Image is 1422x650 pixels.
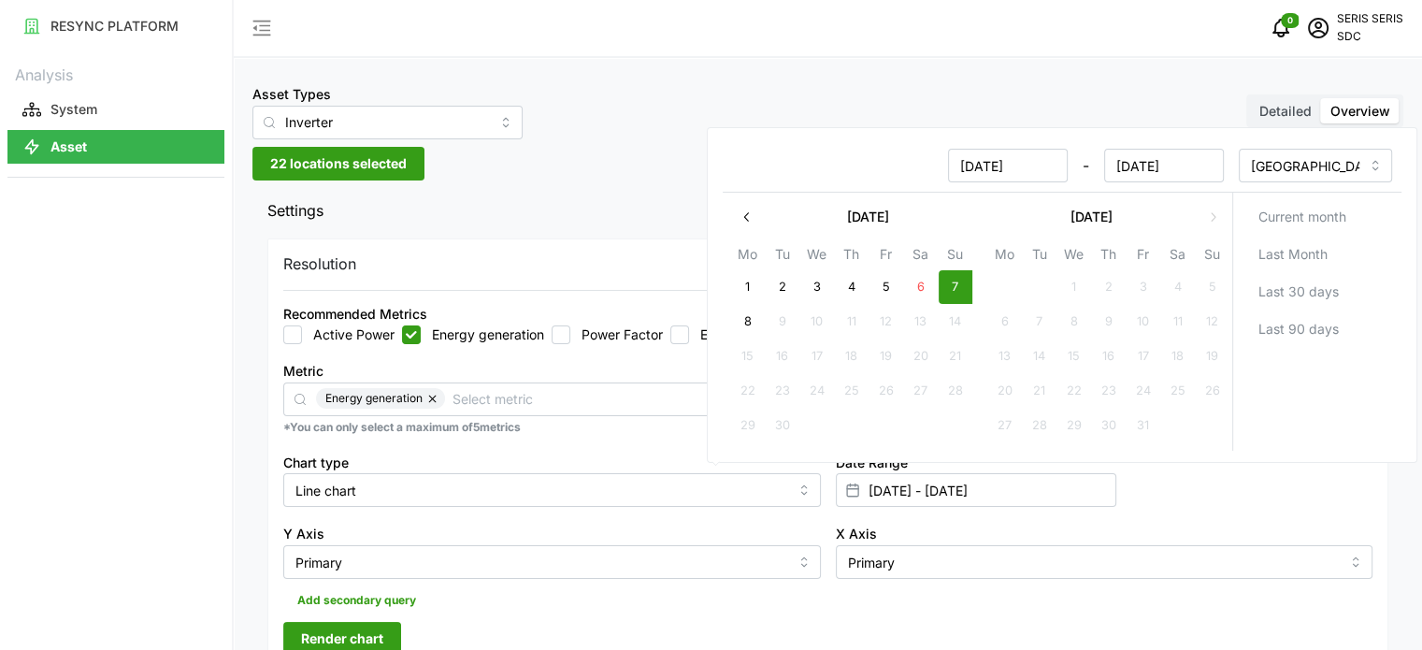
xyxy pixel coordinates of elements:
[7,93,224,126] button: System
[938,306,971,339] button: 14 September 2025
[1160,243,1195,270] th: Sa
[1240,275,1394,309] button: Last 30 days
[834,306,868,339] button: 11 September 2025
[1056,375,1090,409] button: 22 October 2025
[1195,243,1229,270] th: Su
[1091,375,1125,409] button: 23 October 2025
[1300,9,1337,47] button: schedule
[283,473,821,507] input: Select chart type
[1330,103,1390,119] span: Overview
[283,453,349,473] label: Chart type
[1259,103,1312,119] span: Detailed
[1126,306,1159,339] button: 10 October 2025
[730,340,764,374] button: 15 September 2025
[799,306,833,339] button: 10 September 2025
[1257,276,1338,308] span: Last 30 days
[1195,271,1228,305] button: 5 October 2025
[869,340,902,374] button: 19 September 2025
[1022,375,1056,409] button: 21 October 2025
[252,84,331,105] label: Asset Types
[1022,306,1056,339] button: 7 October 2025
[836,473,1116,507] input: Select date range
[283,545,821,579] input: Select Y axis
[938,340,971,374] button: 21 September 2025
[252,147,424,181] button: 22 locations selected
[765,410,798,443] button: 30 September 2025
[283,586,430,614] button: Add secondary query
[283,253,356,276] p: Resolution
[283,420,1372,436] p: *You can only select a maximum of 5 metrics
[1195,375,1228,409] button: 26 October 2025
[730,306,764,339] button: 8 September 2025
[730,271,764,305] button: 1 September 2025
[764,200,972,234] button: [DATE]
[283,361,323,382] label: Metric
[836,545,1373,579] input: Select X axis
[987,375,1021,409] button: 20 October 2025
[50,17,179,36] p: RESYNC PLATFORM
[799,375,833,409] button: 24 September 2025
[765,340,798,374] button: 16 September 2025
[1160,306,1194,339] button: 11 October 2025
[869,306,902,339] button: 12 September 2025
[1091,340,1125,374] button: 16 October 2025
[1022,243,1056,270] th: Tu
[1022,410,1056,443] button: 28 October 2025
[903,271,937,305] button: 6 September 2025
[765,243,799,270] th: Tu
[903,243,938,270] th: Sa
[1257,201,1345,233] span: Current month
[452,388,1340,409] input: Select metric
[1240,200,1394,234] button: Current month
[987,340,1021,374] button: 13 October 2025
[765,306,798,339] button: 9 September 2025
[7,128,224,166] a: Asset
[836,524,877,544] label: X Axis
[869,271,902,305] button: 5 September 2025
[1160,340,1194,374] button: 18 October 2025
[938,375,971,409] button: 28 September 2025
[50,137,87,156] p: Asset
[50,100,97,119] p: System
[730,410,764,443] button: 29 September 2025
[297,587,416,614] span: Add secondary query
[1257,313,1338,345] span: Last 90 days
[730,375,764,409] button: 22 September 2025
[987,306,1021,339] button: 6 October 2025
[1056,271,1090,305] button: 1 October 2025
[1056,243,1091,270] th: We
[938,271,971,305] button: 7 September 2025
[252,188,1403,234] button: Settings
[799,271,833,305] button: 3 September 2025
[1257,238,1327,270] span: Last Month
[869,375,902,409] button: 26 September 2025
[7,60,224,87] p: Analysis
[1337,28,1403,46] p: SDC
[689,325,980,344] label: Energy Import Meter Reading (into the meter)
[1160,375,1194,409] button: 25 October 2025
[1056,306,1090,339] button: 8 October 2025
[903,375,937,409] button: 27 September 2025
[7,9,224,43] button: RESYNC PLATFORM
[1195,340,1228,374] button: 19 October 2025
[270,148,407,180] span: 22 locations selected
[1337,10,1403,28] p: SERIS SERIS
[765,271,798,305] button: 2 September 2025
[869,243,903,270] th: Fr
[1287,14,1293,27] span: 0
[1056,410,1090,443] button: 29 October 2025
[1056,340,1090,374] button: 15 October 2025
[1240,312,1394,346] button: Last 90 days
[1126,410,1159,443] button: 31 October 2025
[1022,340,1056,374] button: 14 October 2025
[987,200,1196,234] button: [DATE]
[1091,271,1125,305] button: 2 October 2025
[987,243,1022,270] th: Mo
[421,325,544,344] label: Energy generation
[938,243,972,270] th: Su
[987,410,1021,443] button: 27 October 2025
[1091,243,1126,270] th: Th
[1091,410,1125,443] button: 30 October 2025
[732,149,1224,182] div: -
[1126,375,1159,409] button: 24 October 2025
